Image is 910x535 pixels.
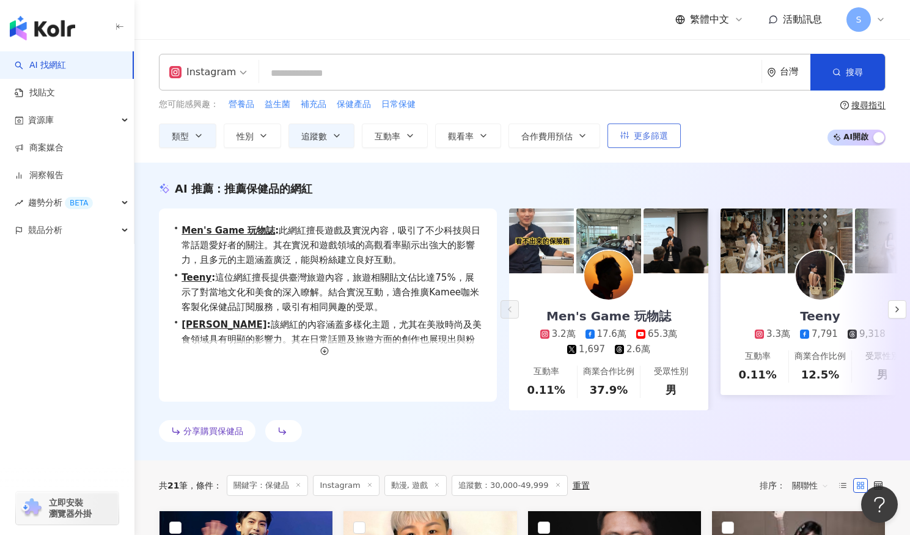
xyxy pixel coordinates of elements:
[435,124,501,148] button: 觀看率
[15,142,64,154] a: 商案媒合
[846,67,863,77] span: 搜尋
[573,481,590,490] div: 重置
[211,272,215,283] span: :
[634,131,668,141] span: 更多篩選
[182,225,275,236] a: Men's Game 玩物誌
[812,328,838,341] div: 7,791
[583,366,634,378] div: 商業合作比例
[788,308,852,325] div: Teeny
[300,98,327,111] button: 補充品
[362,124,428,148] button: 互動率
[288,124,354,148] button: 追蹤數
[224,124,281,148] button: 性別
[648,328,677,341] div: 65.3萬
[169,62,236,82] div: Instagram
[28,106,54,134] span: 資源庫
[228,98,255,111] button: 營養品
[174,223,482,267] div: •
[275,225,279,236] span: :
[159,124,216,148] button: 類型
[15,87,55,99] a: 找貼文
[508,124,600,148] button: 合作費用預估
[10,16,75,40] img: logo
[527,382,565,397] div: 0.11%
[381,98,416,111] span: 日常保健
[384,475,447,496] span: 動漫, 遊戲
[172,131,189,141] span: 類型
[644,208,708,273] img: post-image
[760,476,835,495] div: 排序：
[174,317,482,376] div: •
[182,270,482,314] span: 這位網紅擅長提供臺灣旅遊內容，旅遊相關貼文佔比達75%，展示了對當地文化和美食的深入瞭解。結合實況互動，適合推廣Kamee咖米客製化保健品訂閱服務，吸引有相同興趣的受眾。
[579,343,605,356] div: 1,697
[182,319,266,330] a: [PERSON_NAME]
[865,350,900,363] div: 受眾性別
[227,475,308,496] span: 關鍵字：保健品
[626,343,650,356] div: 2.6萬
[856,13,862,26] span: S
[509,208,574,273] img: post-image
[301,131,327,141] span: 追蹤數
[159,481,188,490] div: 共 筆
[183,426,243,436] span: 分享購買保健品
[607,124,681,148] button: 更多篩選
[452,475,568,496] span: 追蹤數：30,000-49,999
[690,13,729,26] span: 繁體中文
[877,367,888,382] div: 男
[788,208,853,273] img: post-image
[534,366,559,378] div: 互動率
[745,350,771,363] div: 互動率
[182,223,482,267] span: 此網紅擅長遊戲及實況內容，吸引了不少科技與日常話題愛好者的關注。其在實況和遊戲領域的高觀看率顯示出強大的影響力，且多元的主題涵蓋廣泛，能與粉絲建立良好互動。
[28,216,62,244] span: 競品分析
[534,308,683,325] div: Men's Game 玩物誌
[337,98,371,111] span: 保健產品
[666,382,677,397] div: 男
[15,59,66,72] a: searchAI 找網紅
[780,67,810,77] div: 台灣
[810,54,885,90] button: 搜尋
[188,481,222,490] span: 條件 ：
[336,98,372,111] button: 保健產品
[167,481,179,490] span: 21
[237,131,254,141] span: 性別
[229,98,254,111] span: 營養品
[375,131,400,141] span: 互動率
[313,475,379,496] span: Instagram
[49,497,92,519] span: 立即安裝 瀏覽器外掛
[159,98,219,111] span: 您可能感興趣：
[20,498,43,518] img: chrome extension
[224,182,312,195] span: 推薦保健品的網紅
[851,100,886,110] div: 搜尋指引
[16,492,119,525] a: chrome extension立即安裝 瀏覽器外掛
[840,101,849,109] span: question-circle
[174,270,482,314] div: •
[590,382,628,397] div: 37.9%
[15,199,23,207] span: rise
[794,350,846,363] div: 商業合作比例
[521,131,573,141] span: 合作費用預估
[738,367,776,382] div: 0.11%
[584,251,633,300] img: KOL Avatar
[265,98,290,111] span: 益生菌
[267,319,271,330] span: :
[264,98,291,111] button: 益生菌
[766,328,790,341] div: 3.3萬
[796,251,845,300] img: KOL Avatar
[654,366,688,378] div: 受眾性別
[792,476,829,495] span: 關聯性
[576,208,641,273] img: post-image
[721,208,785,273] img: post-image
[182,317,482,376] span: 該網紅的內容涵蓋多樣化主題，尤其在美妝時尚及美食領域具有明顯的影響力。其在日常話題及旅遊方面的創作也展現出與粉絲的良好互動，適合推薦與時尚、生活相關的產品，特別是寵物保健品，以吸引目標客羣。
[301,98,326,111] span: 補充品
[552,328,576,341] div: 3.2萬
[509,273,708,410] a: Men's Game 玩物誌3.2萬17.6萬65.3萬1,6972.6萬互動率0.11%商業合作比例37.9%受眾性別男
[381,98,416,111] button: 日常保健
[783,13,822,25] span: 活動訊息
[448,131,474,141] span: 觀看率
[801,367,839,382] div: 12.5%
[182,272,211,283] a: Teeny
[175,181,312,196] div: AI 推薦 ：
[65,197,93,209] div: BETA
[597,328,626,341] div: 17.6萬
[859,328,886,341] div: 9,318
